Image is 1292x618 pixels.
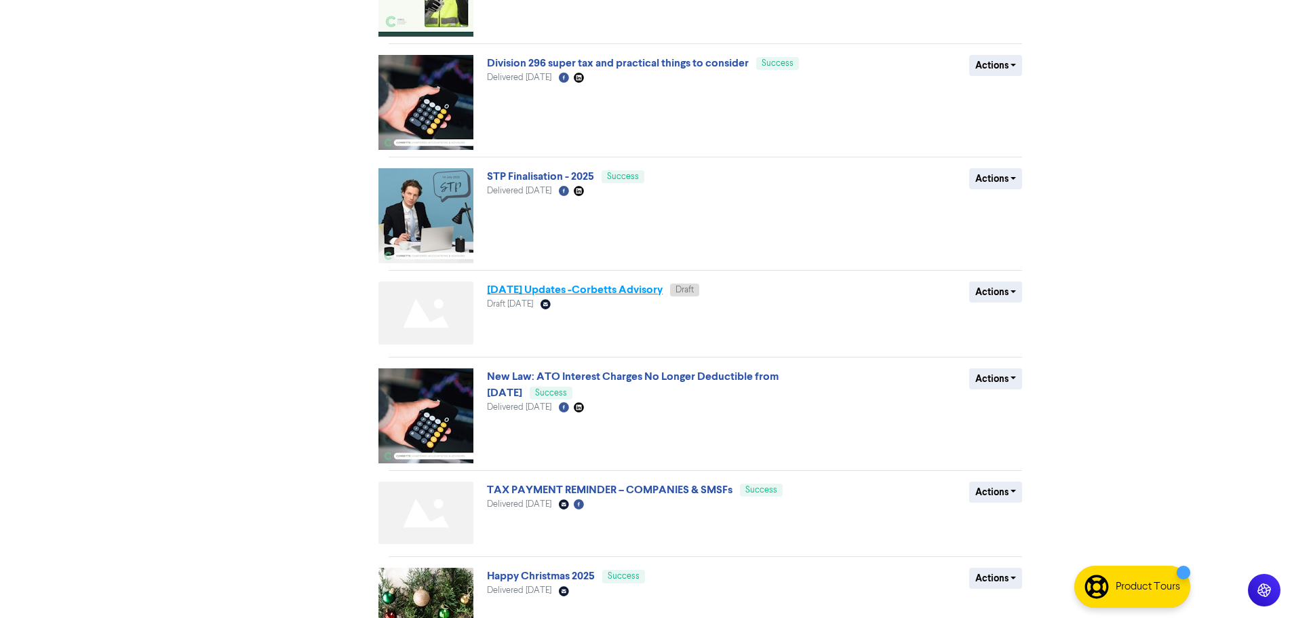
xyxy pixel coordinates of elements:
img: image_1750921763203.jpg [378,368,473,463]
iframe: Chat Widget [1224,553,1292,618]
span: Success [535,389,567,398]
img: Not found [378,482,473,545]
button: Actions [969,282,1023,303]
button: Actions [969,568,1023,589]
button: Actions [969,55,1023,76]
span: Success [607,172,639,181]
span: Delivered [DATE] [487,187,551,195]
a: Division 296 super tax and practical things to consider [487,56,749,70]
a: Happy Christmas 2025 [487,569,595,583]
a: New Law: ATO Interest Charges No Longer Deductible from [DATE] [487,370,779,400]
span: Draft [676,286,694,294]
span: Draft [DATE] [487,300,533,309]
img: image_1750921763203.jpg [378,55,473,150]
span: Success [762,59,794,68]
span: Delivered [DATE] [487,403,551,412]
span: Success [608,572,640,581]
a: TAX PAYMENT REMINDER – COMPANIES & SMSFs [487,483,732,497]
span: Delivered [DATE] [487,500,551,509]
button: Actions [969,168,1023,189]
span: Delivered [DATE] [487,586,551,595]
a: [DATE] Updates -Corbetts Advisory [487,283,663,296]
button: Actions [969,368,1023,389]
span: Success [745,486,777,495]
span: Delivered [DATE] [487,73,551,82]
img: Not found [378,282,473,345]
a: STP Finalisation - 2025 [487,170,594,183]
button: Actions [969,482,1023,503]
img: image_1751007917218.jpg [378,168,473,263]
